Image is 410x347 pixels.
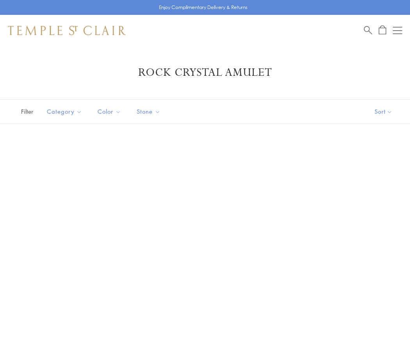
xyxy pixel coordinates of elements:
[20,66,390,80] h1: Rock Crystal Amulet
[8,26,126,35] img: Temple St. Clair
[43,107,88,116] span: Category
[92,103,127,120] button: Color
[379,25,386,35] a: Open Shopping Bag
[364,25,372,35] a: Search
[393,26,402,35] button: Open navigation
[131,103,166,120] button: Stone
[357,100,410,123] button: Show sort by
[159,4,248,11] p: Enjoy Complimentary Delivery & Returns
[133,107,166,116] span: Stone
[94,107,127,116] span: Color
[41,103,88,120] button: Category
